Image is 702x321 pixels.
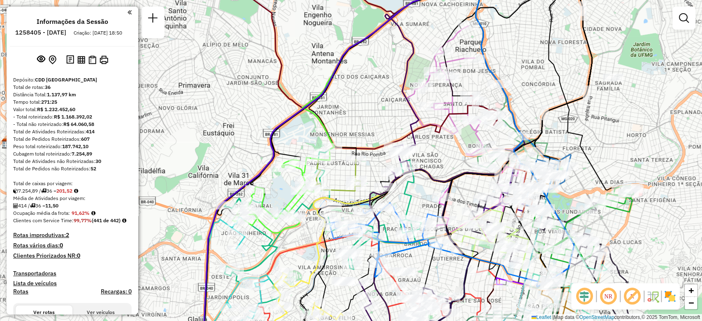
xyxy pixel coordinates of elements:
div: Atividade não roteirizada - MIRANDA PAES LTDA [412,302,432,311]
a: Rotas [13,288,28,295]
strong: 414 [86,128,95,135]
strong: 91,62% [72,210,90,216]
h4: Clientes Priorizados NR: [13,252,132,259]
span: | [552,314,554,320]
strong: 607 [81,136,90,142]
button: Visualizar relatório de Roteirização [76,54,87,65]
div: Atividade não roteirizada - PANIFICADORA ANA CRI [411,284,432,293]
strong: (441 de 442) [92,217,120,223]
em: Rotas cross docking consideradas [122,218,126,223]
strong: 0 [60,242,63,249]
span: − [688,298,694,308]
h4: Rotas improdutivas: [13,232,132,239]
em: Média calculada utilizando a maior ocupação (%Peso ou %Cubagem) de cada rota da sessão. Rotas cro... [91,211,95,216]
strong: 1.137,97 km [47,91,76,98]
strong: 52 [90,165,96,172]
img: Exibir/Ocultar setores [663,290,677,303]
span: Ocultar NR [598,286,618,306]
div: - Total não roteirizado: [13,121,132,128]
div: Atividade não roteirizada - DISTRIBUIDORA BIRITI [403,295,424,303]
strong: 271:25 [41,99,57,105]
h4: Lista de veículos [13,280,132,287]
div: Atividade não roteirizada - MATHEUS ANTONIO OLIV [331,277,352,285]
a: Zoom out [685,297,697,309]
button: Visualizar Romaneio [87,54,98,66]
div: Atividade não roteirizada - SONHO MEU [425,294,445,302]
div: Atividade não roteirizada - COMESTIVEIS SILVA LO [377,267,398,275]
div: Total de Pedidos não Roteirizados: [13,165,132,172]
div: Peso total roteirizado: [13,143,132,150]
h4: Transportadoras [13,270,132,277]
a: Nova sessão e pesquisa [145,10,161,28]
a: Clique aqui para minimizar o painel [127,7,132,17]
div: Atividade não roteirizada - BAR DO CLEOMAR [407,312,428,320]
div: Atividade não roteirizada - ROBSON INACIO PEREIR [336,249,357,258]
div: Atividade não roteirizada - ROSILENE SOARES ANDR [404,308,424,316]
strong: 11,50 [45,202,58,209]
div: Atividade não roteirizada - MATHEUS ANTONIO OLIV [333,277,354,285]
span: + [688,285,694,295]
img: Fluxo de ruas [646,290,659,303]
div: Atividade não roteirizada - BAR BOM ESPETIM LTDA [396,291,417,299]
div: Média de Atividades por viagem: [13,195,132,202]
div: Atividade não roteirizada - DIONISIO ALVES DE SO [421,302,441,310]
div: Atividade não roteirizada - PANIFICADORA SILVA M [387,282,408,290]
a: Leaflet [531,314,551,320]
a: Exibir filtros [676,10,692,26]
div: Tempo total: [13,98,132,106]
div: 7.254,89 / 36 = [13,187,132,195]
div: Total de Atividades não Roteirizadas: [13,158,132,165]
i: Total de rotas [30,203,35,208]
a: OpenStreetMap [579,314,614,320]
div: Atividade não roteirizada - BAR E RESTAURANTE BO [343,249,363,257]
button: Exibir sessão original [35,53,47,66]
div: Atividade não roteirizada - ROBSON INACIO PEREIR [335,249,356,258]
strong: 2 [66,231,69,239]
div: Cubagem total roteirizado: [13,150,132,158]
h4: Informações da Sessão [37,18,108,26]
div: Atividade não roteirizada - ERISNEY PEREIRA ROCH [429,302,449,310]
h4: Rotas vários dias: [13,242,132,249]
div: Atividade não roteirizada - ANDRADE AMORIM PADAR [396,267,417,276]
i: Meta Caixas/viagem: 465,72 Diferença: -264,20 [74,188,78,193]
img: CDD Contagem [2,138,12,149]
strong: 30 [95,158,101,164]
span: Exibir rótulo [622,286,642,306]
div: Atividade não roteirizada - BAR E LANCHONETE C e [400,295,420,303]
div: Total de rotas: [13,84,132,91]
div: Atividade não roteirizada - MATHEUS ANTONIO OLIV [334,277,355,285]
strong: 99,77% [74,217,92,223]
i: Total de rotas [41,188,46,193]
div: Atividade não roteirizada - Padaria Pao E Trigo [399,312,420,321]
div: Atividade não roteirizada - ANDRADE AMORIM PADAR [394,267,415,276]
strong: 0 [77,252,80,259]
div: Criação: [DATE] 18:50 [70,29,125,37]
button: Imprimir Rotas [98,54,110,66]
div: Atividade não roteirizada - DISTRIBUIDORA BIRITI [402,295,422,303]
i: Total de Atividades [13,203,18,208]
button: Logs desbloquear sessão [65,53,76,66]
strong: 7.254,89 [72,151,92,157]
span: Clientes com Service Time: [13,217,74,223]
strong: R$ 1.232.452,60 [37,106,75,112]
button: Ver rotas [16,305,72,319]
strong: 187.742,10 [62,143,88,149]
button: Centralizar mapa no depósito ou ponto de apoio [47,53,58,66]
div: Atividade não roteirizada - CASA MATA GASTROPUB LTDA [603,74,623,82]
div: Atividade não roteirizada - JOSE FIDELIS VIEIRA [409,311,430,319]
div: Atividade não roteirizada - MATHEUS ANTONIO OLIV [334,278,355,286]
a: Zoom in [685,284,697,297]
strong: R$ 64.060,58 [63,121,94,127]
h4: Recargas: 0 [101,288,132,295]
span: Ocultar deslocamento [575,286,594,306]
div: - Total roteirizado: [13,113,132,121]
div: Total de Atividades Roteirizadas: [13,128,132,135]
i: Cubagem total roteirizado [13,188,18,193]
div: 414 / 36 = [13,202,132,209]
strong: 201,52 [56,188,72,194]
div: Atividade não roteirizada - MARIA APARECIDA [412,293,432,302]
strong: 36 [45,84,51,90]
div: Atividade não roteirizada - PEREIRA E OLIVEIRA L [339,246,360,254]
div: Distância Total: [13,91,132,98]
